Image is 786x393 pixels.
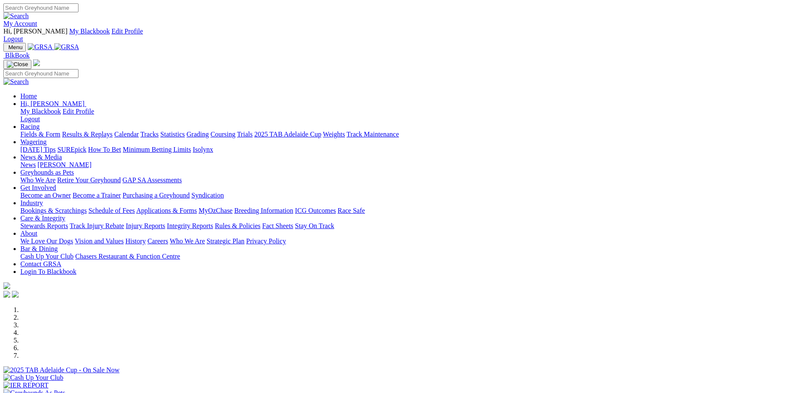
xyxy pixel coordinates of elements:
div: Get Involved [20,192,783,199]
span: Hi, [PERSON_NAME] [20,100,84,107]
a: Logout [3,35,23,42]
a: Who We Are [170,237,205,245]
a: Get Involved [20,184,56,191]
img: Close [7,61,28,68]
a: Calendar [114,131,139,138]
a: Stay On Track [295,222,334,229]
a: Injury Reports [126,222,165,229]
a: BlkBook [3,52,30,59]
a: Become an Owner [20,192,71,199]
a: Strategic Plan [207,237,244,245]
a: Edit Profile [112,28,143,35]
a: History [125,237,146,245]
a: We Love Our Dogs [20,237,73,245]
div: Greyhounds as Pets [20,176,783,184]
a: Minimum Betting Limits [123,146,191,153]
a: About [20,230,37,237]
a: Logout [20,115,40,123]
span: BlkBook [5,52,30,59]
a: SUREpick [57,146,86,153]
div: Industry [20,207,783,215]
a: [PERSON_NAME] [37,161,91,168]
div: My Account [3,28,783,43]
img: Search [3,78,29,86]
a: Become a Trainer [73,192,121,199]
a: Syndication [191,192,224,199]
a: Weights [323,131,345,138]
a: My Account [3,20,37,27]
div: Racing [20,131,783,138]
a: Wagering [20,138,47,145]
a: Stewards Reports [20,222,68,229]
a: Statistics [160,131,185,138]
img: Cash Up Your Club [3,374,63,382]
a: MyOzChase [199,207,233,214]
button: Toggle navigation [3,60,31,69]
a: Privacy Policy [246,237,286,245]
a: News [20,161,36,168]
a: [DATE] Tips [20,146,56,153]
div: Bar & Dining [20,253,783,260]
img: logo-grsa-white.png [3,282,10,289]
a: Results & Replays [62,131,112,138]
a: Edit Profile [63,108,94,115]
a: Breeding Information [234,207,293,214]
a: Race Safe [337,207,365,214]
div: Hi, [PERSON_NAME] [20,108,783,123]
span: Hi, [PERSON_NAME] [3,28,67,35]
a: Integrity Reports [167,222,213,229]
a: Retire Your Greyhound [57,176,121,184]
a: Coursing [211,131,236,138]
a: My Blackbook [69,28,110,35]
a: How To Bet [88,146,121,153]
img: GRSA [28,43,53,51]
img: logo-grsa-white.png [33,59,40,66]
a: News & Media [20,153,62,161]
a: Hi, [PERSON_NAME] [20,100,86,107]
a: Isolynx [193,146,213,153]
a: Login To Blackbook [20,268,76,275]
a: ICG Outcomes [295,207,336,214]
img: 2025 TAB Adelaide Cup - On Sale Now [3,366,120,374]
a: Racing [20,123,39,130]
a: Industry [20,199,43,206]
div: Wagering [20,146,783,153]
input: Search [3,69,79,78]
img: IER REPORT [3,382,48,389]
a: Greyhounds as Pets [20,169,74,176]
a: Vision and Values [75,237,124,245]
a: Home [20,92,37,100]
img: Search [3,12,29,20]
a: Schedule of Fees [88,207,135,214]
a: 2025 TAB Adelaide Cup [254,131,321,138]
a: Track Maintenance [347,131,399,138]
a: Applications & Forms [136,207,197,214]
span: Menu [8,44,22,50]
a: Bookings & Scratchings [20,207,87,214]
a: Purchasing a Greyhound [123,192,190,199]
a: Trials [237,131,253,138]
div: News & Media [20,161,783,169]
a: Careers [147,237,168,245]
a: Fields & Form [20,131,60,138]
a: Who We Are [20,176,56,184]
a: Contact GRSA [20,260,61,268]
a: GAP SA Assessments [123,176,182,184]
a: My Blackbook [20,108,61,115]
a: Rules & Policies [215,222,261,229]
div: Care & Integrity [20,222,783,230]
a: Care & Integrity [20,215,65,222]
img: facebook.svg [3,291,10,298]
a: Bar & Dining [20,245,58,252]
img: GRSA [54,43,79,51]
a: Grading [187,131,209,138]
a: Tracks [140,131,159,138]
a: Track Injury Rebate [70,222,124,229]
button: Toggle navigation [3,43,26,52]
a: Cash Up Your Club [20,253,73,260]
input: Search [3,3,79,12]
a: Chasers Restaurant & Function Centre [75,253,180,260]
div: About [20,237,783,245]
img: twitter.svg [12,291,19,298]
a: Fact Sheets [262,222,293,229]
